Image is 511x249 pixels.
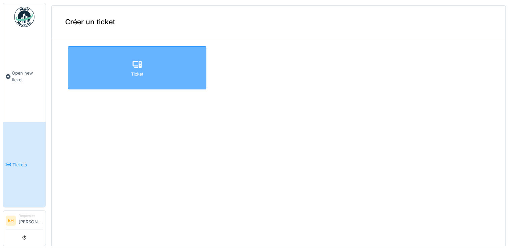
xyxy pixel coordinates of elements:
span: Open new ticket [12,70,43,83]
a: BH Requester[PERSON_NAME] [6,213,43,229]
div: Ticket [131,71,143,77]
span: Tickets [12,162,43,168]
div: Requester [19,213,43,218]
div: Créer un ticket [52,6,505,38]
img: Badge_color-CXgf-gQk.svg [14,7,34,27]
a: Tickets [3,122,46,207]
li: [PERSON_NAME] [19,213,43,228]
a: Open new ticket [3,31,46,122]
li: BH [6,216,16,226]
